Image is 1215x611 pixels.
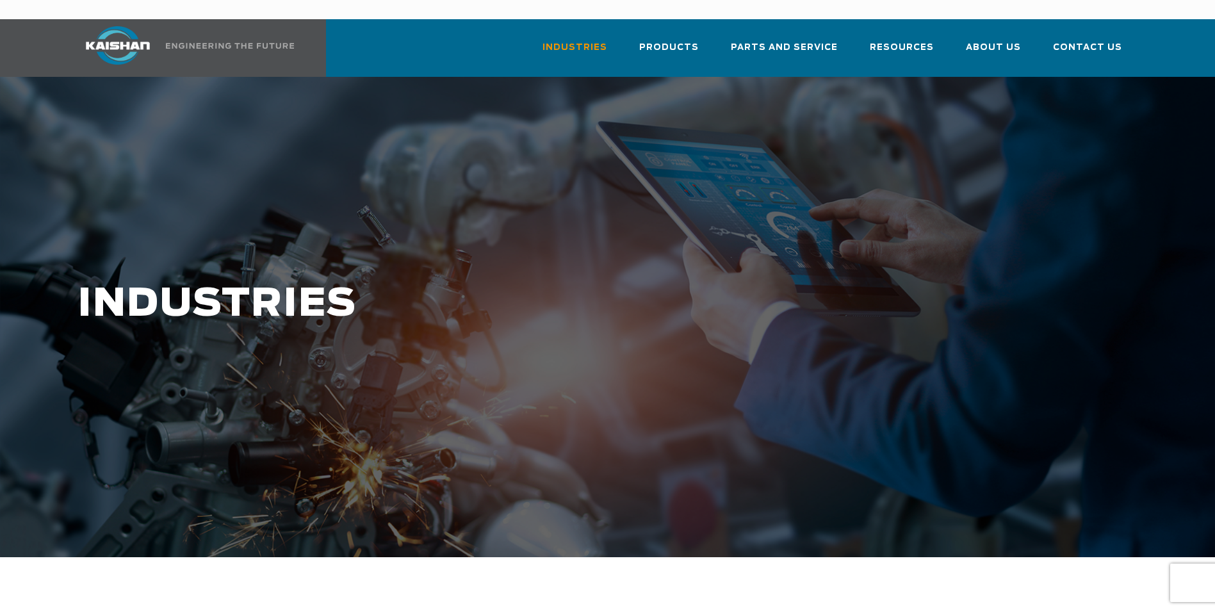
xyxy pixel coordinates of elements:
a: Products [639,31,699,74]
span: Contact Us [1053,40,1122,55]
a: About Us [966,31,1021,74]
a: Industries [542,31,607,74]
a: Resources [870,31,934,74]
span: Parts and Service [731,40,838,55]
span: About Us [966,40,1021,55]
img: Engineering the future [166,43,294,49]
span: Industries [542,40,607,55]
h1: INDUSTRIES [77,283,959,326]
span: Products [639,40,699,55]
a: Kaishan USA [70,19,297,77]
a: Parts and Service [731,31,838,74]
span: Resources [870,40,934,55]
img: kaishan logo [70,26,166,65]
a: Contact Us [1053,31,1122,74]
